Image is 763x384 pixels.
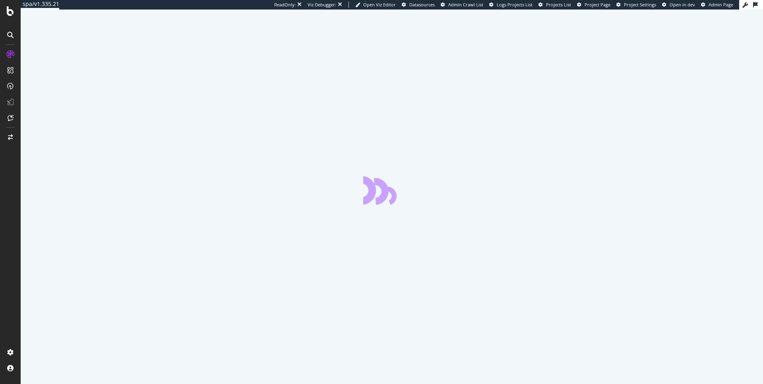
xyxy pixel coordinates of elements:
[489,2,533,8] a: Logs Projects List
[497,2,533,8] span: Logs Projects List
[441,2,483,8] a: Admin Crawl List
[308,2,336,8] div: Viz Debugger:
[670,2,695,8] span: Open in dev
[577,2,610,8] a: Project Page
[624,2,656,8] span: Project Settings
[701,2,733,8] a: Admin Page
[363,176,420,205] div: animation
[363,2,396,8] span: Open Viz Editor
[274,2,296,8] div: ReadOnly:
[409,2,435,8] span: Datasources
[546,2,571,8] span: Projects List
[448,2,483,8] span: Admin Crawl List
[402,2,435,8] a: Datasources
[709,2,733,8] span: Admin Page
[616,2,656,8] a: Project Settings
[355,2,396,8] a: Open Viz Editor
[585,2,610,8] span: Project Page
[538,2,571,8] a: Projects List
[662,2,695,8] a: Open in dev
